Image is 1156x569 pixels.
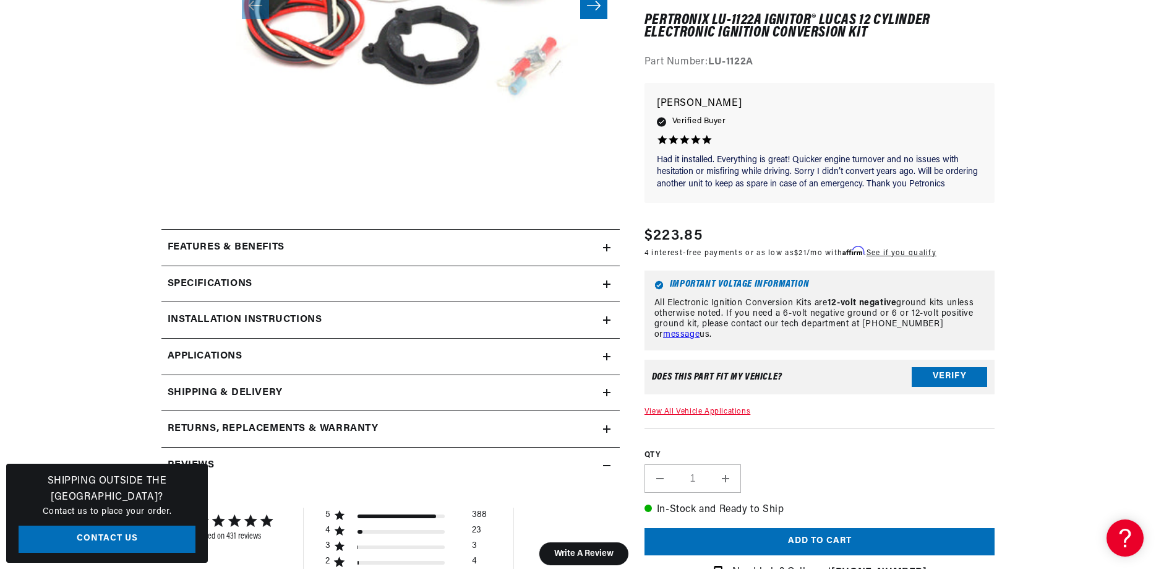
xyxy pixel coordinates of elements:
div: 388 [472,510,487,525]
h2: Shipping & Delivery [168,385,283,401]
div: Based on 431 reviews [197,532,272,541]
a: Contact Us [19,526,195,554]
label: QTY [644,450,995,461]
summary: Returns, Replacements & Warranty [161,411,620,447]
a: See if you qualify - Learn more about Affirm Financing (opens in modal) [867,250,936,257]
p: Had it installed. Everything is great! Quicker engine turnover and no issues with hesitation or m... [657,154,983,191]
div: 4 [325,525,330,536]
div: 3 star by 3 reviews [325,541,487,556]
h1: PerTronix LU-1122A Ignitor® Lucas 12 cylinder Electronic Ignition Conversion Kit [644,14,995,40]
div: 5 star by 388 reviews [325,510,487,525]
span: $223.85 [644,225,703,247]
p: In-Stock and Ready to Ship [644,502,995,518]
div: Does This part fit My vehicle? [652,372,782,382]
strong: 12-volt negative [828,299,897,308]
div: 5 [325,510,330,521]
div: Part Number: [644,55,995,71]
h6: Important Voltage Information [654,281,985,290]
summary: Shipping & Delivery [161,375,620,411]
summary: Specifications [161,266,620,302]
h2: Returns, Replacements & Warranty [168,421,379,437]
a: Applications [161,339,620,375]
h2: Installation instructions [168,312,322,328]
div: 3 [325,541,330,552]
summary: Features & Benefits [161,230,620,266]
strong: LU-1122A [708,58,753,67]
h2: Specifications [168,276,252,292]
span: $21 [794,250,807,257]
h2: Reviews [168,458,215,474]
h3: Shipping Outside the [GEOGRAPHIC_DATA]? [19,474,195,505]
a: message [663,330,700,339]
summary: Reviews [161,448,620,484]
p: [PERSON_NAME] [657,95,983,113]
span: Affirm [842,246,864,256]
button: Verify [912,367,987,387]
p: Contact us to place your order. [19,505,195,519]
span: Applications [168,349,242,365]
button: Write A Review [539,542,628,565]
div: 3 [472,541,477,556]
a: View All Vehicle Applications [644,408,750,415]
div: 2 [325,556,330,567]
summary: Installation instructions [161,302,620,338]
div: 23 [472,525,481,541]
p: All Electronic Ignition Conversion Kits are ground kits unless otherwise noted. If you need a 6-v... [654,299,985,341]
p: 4 interest-free payments or as low as /mo with . [644,247,936,259]
h2: Features & Benefits [168,240,285,256]
button: Add to cart [644,528,995,556]
span: Verified Buyer [672,115,726,129]
div: 4 star by 23 reviews [325,525,487,541]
